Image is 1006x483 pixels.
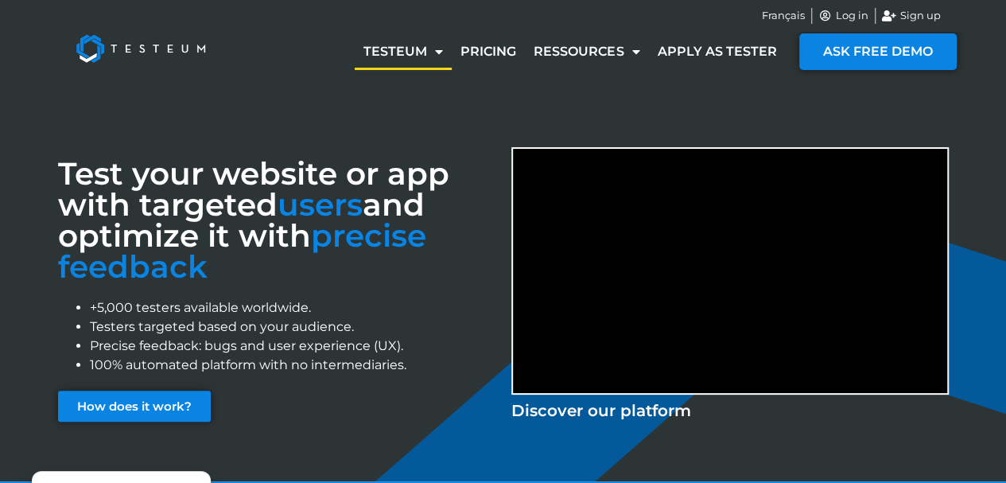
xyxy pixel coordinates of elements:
a: ASK FREE DEMO [799,33,957,70]
p: Discover our platform [511,399,949,423]
span: ASK FREE DEMO [823,45,933,58]
a: Ressources [525,33,648,70]
a: Français [762,8,805,24]
a: Pricing [452,33,525,70]
span: Sign up [896,8,941,24]
a: Sign up [882,8,941,24]
li: +5,000 testers available worldwide. [90,298,495,317]
span: users [278,185,363,224]
nav: Menu [355,33,785,70]
iframe: Discover Testeum [513,149,947,393]
span: How does it work? [77,400,192,412]
li: 100% automated platform with no intermediaries. [90,356,495,375]
a: Testeum [355,33,452,70]
a: Apply as tester [648,33,785,70]
a: Log in [818,8,869,24]
li: Precise feedback: bugs and user experience (UX). [90,337,495,356]
h3: Test your website or app with targeted and optimize it with [58,158,495,282]
img: Testeum Logo - Application crowdtesting platform [58,17,223,80]
span: Log in [832,8,868,24]
font: precise feedback [58,216,426,286]
a: How does it work? [58,391,211,422]
li: Testers targeted based on your audience. [90,317,495,337]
